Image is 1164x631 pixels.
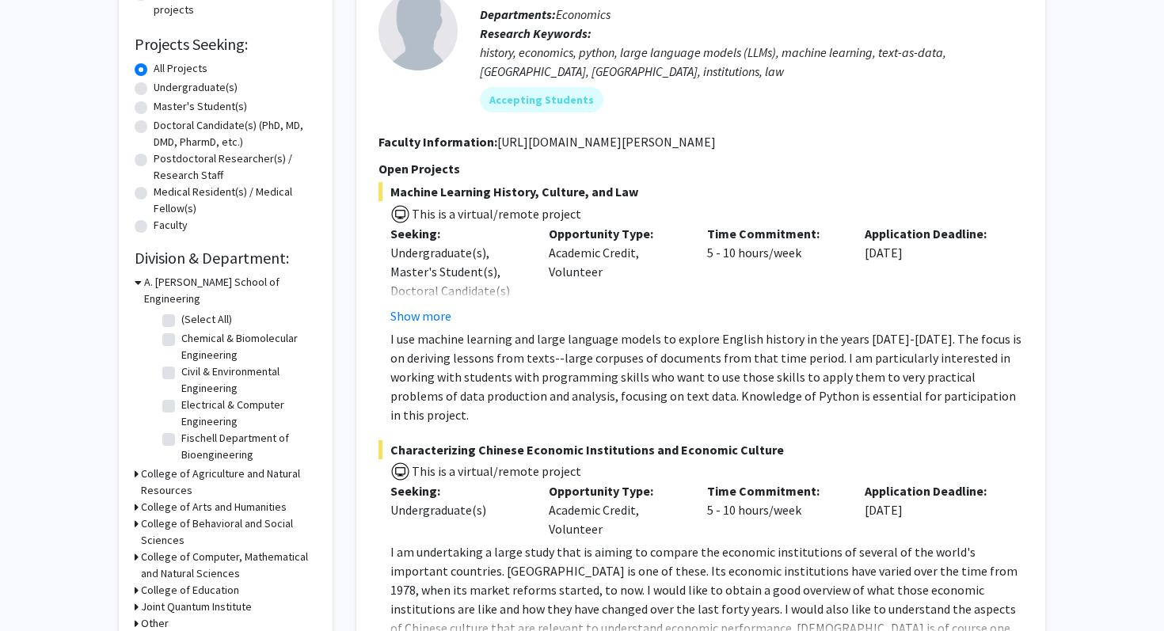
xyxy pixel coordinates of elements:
[154,184,317,217] label: Medical Resident(s) / Medical Fellow(s)
[390,243,525,338] div: Undergraduate(s), Master's Student(s), Doctoral Candidate(s) (PhD, MD, DMD, PharmD, etc.)
[695,481,854,538] div: 5 - 10 hours/week
[135,249,317,268] h2: Division & Department:
[141,499,287,515] h3: College of Arts and Humanities
[549,224,683,243] p: Opportunity Type:
[480,25,592,41] b: Research Keywords:
[135,35,317,54] h2: Projects Seeking:
[154,60,207,77] label: All Projects
[480,6,556,22] b: Departments:
[154,98,247,115] label: Master's Student(s)
[853,224,1011,325] div: [DATE]
[497,134,716,150] fg-read-more: [URL][DOMAIN_NAME][PERSON_NAME]
[378,159,1023,178] p: Open Projects
[480,87,603,112] mat-chip: Accepting Students
[549,481,683,500] p: Opportunity Type:
[556,6,611,22] span: Economics
[390,306,451,325] button: Show more
[181,330,313,363] label: Chemical & Biomolecular Engineering
[154,150,317,184] label: Postdoctoral Researcher(s) / Research Staff
[480,43,1023,81] div: history, economics, python, large language models (LLMs), machine learning, text-as-data, [GEOGRA...
[181,363,313,397] label: Civil & Environmental Engineering
[141,515,317,549] h3: College of Behavioral and Social Sciences
[154,79,238,96] label: Undergraduate(s)
[181,463,313,496] label: Materials Science & Engineering
[390,224,525,243] p: Seeking:
[141,582,239,599] h3: College of Education
[141,599,252,615] h3: Joint Quantum Institute
[707,224,842,243] p: Time Commitment:
[853,481,1011,538] div: [DATE]
[378,182,1023,201] span: Machine Learning History, Culture, and Law
[537,224,695,325] div: Academic Credit, Volunteer
[707,481,842,500] p: Time Commitment:
[144,274,317,307] h3: A. [PERSON_NAME] School of Engineering
[410,463,581,479] span: This is a virtual/remote project
[141,549,317,582] h3: College of Computer, Mathematical and Natural Sciences
[378,134,497,150] b: Faculty Information:
[154,217,188,234] label: Faculty
[695,224,854,325] div: 5 - 10 hours/week
[865,481,999,500] p: Application Deadline:
[390,329,1023,424] p: I use machine learning and large language models to explore English history in the years [DATE]-[...
[537,481,695,538] div: Academic Credit, Volunteer
[141,466,317,499] h3: College of Agriculture and Natural Resources
[181,311,232,328] label: (Select All)
[378,440,1023,459] span: Characterizing Chinese Economic Institutions and Economic Culture
[12,560,67,619] iframe: Chat
[865,224,999,243] p: Application Deadline:
[154,117,317,150] label: Doctoral Candidate(s) (PhD, MD, DMD, PharmD, etc.)
[181,397,313,430] label: Electrical & Computer Engineering
[410,206,581,222] span: This is a virtual/remote project
[390,500,525,519] div: Undergraduate(s)
[181,430,313,463] label: Fischell Department of Bioengineering
[390,481,525,500] p: Seeking:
